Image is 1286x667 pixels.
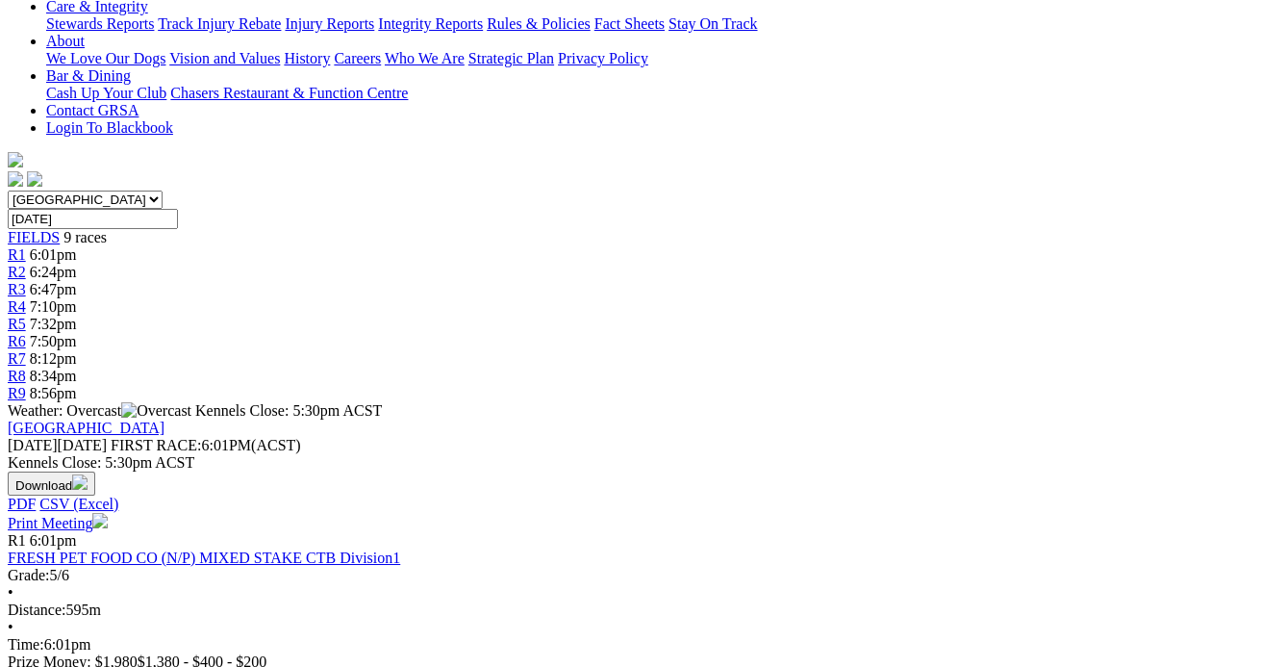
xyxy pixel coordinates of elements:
[72,475,88,490] img: download.svg
[158,15,281,32] a: Track Injury Rebate
[8,454,1278,472] div: Kennels Close: 5:30pm ACST
[487,15,591,32] a: Rules & Policies
[170,85,408,101] a: Chasers Restaurant & Function Centre
[63,229,107,245] span: 9 races
[30,264,77,280] span: 6:24pm
[27,171,42,187] img: twitter.svg
[8,437,58,453] span: [DATE]
[8,333,26,349] a: R6
[8,472,95,496] button: Download
[8,264,26,280] a: R2
[8,246,26,263] a: R1
[8,532,26,549] span: R1
[30,368,77,384] span: 8:34pm
[8,229,60,245] a: FIELDS
[8,619,13,635] span: •
[8,385,26,401] a: R9
[334,50,381,66] a: Careers
[46,33,85,49] a: About
[30,281,77,297] span: 6:47pm
[8,550,400,566] a: FRESH PET FOOD CO (N/P) MIXED STAKE CTB Division1
[121,402,191,420] img: Overcast
[195,402,382,419] span: Kennels Close: 5:30pm ACST
[111,437,201,453] span: FIRST RACE:
[558,50,648,66] a: Privacy Policy
[30,350,77,367] span: 8:12pm
[46,67,131,84] a: Bar & Dining
[46,50,1278,67] div: About
[8,437,107,453] span: [DATE]
[8,602,1278,619] div: 595m
[668,15,757,32] a: Stay On Track
[46,85,1278,102] div: Bar & Dining
[39,496,118,512] a: CSV (Excel)
[46,50,165,66] a: We Love Our Dogs
[30,333,77,349] span: 7:50pm
[284,50,330,66] a: History
[8,636,44,653] span: Time:
[46,15,154,32] a: Stewards Reports
[8,515,108,531] a: Print Meeting
[111,437,301,453] span: 6:01PM(ACST)
[468,50,554,66] a: Strategic Plan
[8,402,195,419] span: Weather: Overcast
[378,15,483,32] a: Integrity Reports
[30,298,77,315] span: 7:10pm
[169,50,280,66] a: Vision and Values
[8,584,13,601] span: •
[594,15,665,32] a: Fact Sheets
[30,532,77,549] span: 6:01pm
[285,15,374,32] a: Injury Reports
[30,385,77,401] span: 8:56pm
[8,567,1278,584] div: 5/6
[8,281,26,297] a: R3
[8,152,23,167] img: logo-grsa-white.png
[8,209,178,229] input: Select date
[30,246,77,263] span: 6:01pm
[8,602,65,618] span: Distance:
[8,496,1278,513] div: Download
[46,15,1278,33] div: Care & Integrity
[8,368,26,384] a: R8
[46,102,139,118] a: Contact GRSA
[385,50,465,66] a: Who We Are
[8,567,50,583] span: Grade:
[8,636,1278,654] div: 6:01pm
[92,513,108,528] img: printer.svg
[8,298,26,315] a: R4
[8,350,26,367] a: R7
[46,85,166,101] a: Cash Up Your Club
[8,316,26,332] a: R5
[8,171,23,187] img: facebook.svg
[30,316,77,332] span: 7:32pm
[8,496,36,512] a: PDF
[46,119,173,136] a: Login To Blackbook
[8,420,164,436] a: [GEOGRAPHIC_DATA]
